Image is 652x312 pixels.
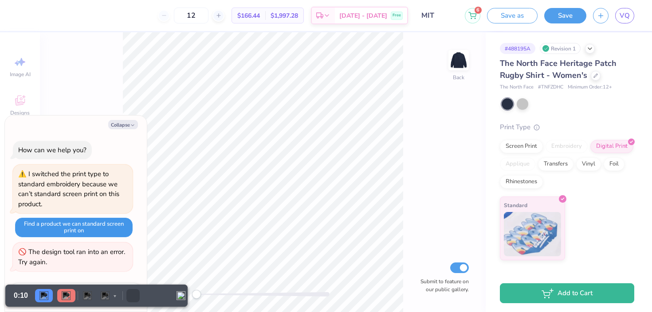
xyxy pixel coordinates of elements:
[504,200,527,210] span: Standard
[568,84,612,91] span: Minimum Order: 12 +
[475,7,482,14] span: 6
[615,8,634,23] a: VQ
[576,158,601,171] div: Vinyl
[487,8,538,23] button: Save as
[465,8,480,23] button: 6
[620,11,630,21] span: VQ
[450,51,467,69] img: Back
[18,146,86,154] div: How can we help you?
[237,11,260,20] span: $166.44
[393,12,401,19] span: Free
[538,158,573,171] div: Transfers
[504,212,561,256] img: Standard
[18,169,119,208] div: I switched the print type to standard embroidery because we can’t standard screen print on this p...
[546,140,588,153] div: Embroidery
[538,84,563,91] span: # TNFZDHC
[108,120,138,129] button: Collapse
[500,140,543,153] div: Screen Print
[590,140,633,153] div: Digital Print
[500,43,535,54] div: # 488195A
[18,247,125,266] div: The design tool ran into an error. Try again.
[604,158,625,171] div: Foil
[415,7,458,24] input: Untitled Design
[416,277,469,293] label: Submit to feature on our public gallery.
[500,122,634,132] div: Print Type
[540,43,581,54] div: Revision 1
[544,8,586,23] button: Save
[453,73,464,81] div: Back
[271,11,298,20] span: $1,997.28
[500,175,543,189] div: Rhinestones
[500,283,634,303] button: Add to Cart
[192,290,201,299] div: Accessibility label
[500,158,535,171] div: Applique
[500,58,617,81] span: The North Face Heritage Patch Rugby Shirt - Women's
[339,11,387,20] span: [DATE] - [DATE]
[500,84,534,91] span: The North Face
[174,8,208,23] input: – –
[15,218,133,237] button: Find a product we can standard screen print on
